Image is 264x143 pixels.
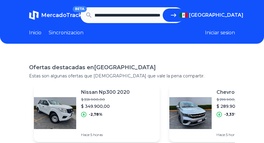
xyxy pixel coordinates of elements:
a: MercadoTrackBETA [29,10,80,20]
span: [GEOGRAPHIC_DATA] [189,12,243,19]
a: Sincronizacion [49,29,83,36]
span: BETA [73,6,87,12]
p: $ 349.900,00 [81,103,130,109]
p: -3,33% [224,112,238,117]
h1: Ofertas destacadas en [GEOGRAPHIC_DATA] [29,63,235,72]
p: Hace 5 horas [81,132,130,137]
img: Featured image [34,92,76,134]
p: -2,78% [89,112,103,117]
button: [GEOGRAPHIC_DATA] [179,12,235,19]
p: Nissan Np300 2020 [81,89,130,96]
img: Mexico [179,13,188,18]
p: $ 359.900,00 [81,97,130,102]
img: MercadoTrack [29,10,39,20]
a: Featured imageNissan Np300 2020$ 359.900,00$ 349.900,00-2,78%Hace 5 horas [34,84,160,142]
span: MercadoTrack [41,12,82,19]
a: Inicio [29,29,41,36]
p: Estas son algunas ofertas que [DEMOGRAPHIC_DATA] que vale la pena compartir. [29,73,235,79]
button: Iniciar sesion [205,29,235,36]
img: Featured image [169,92,212,134]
